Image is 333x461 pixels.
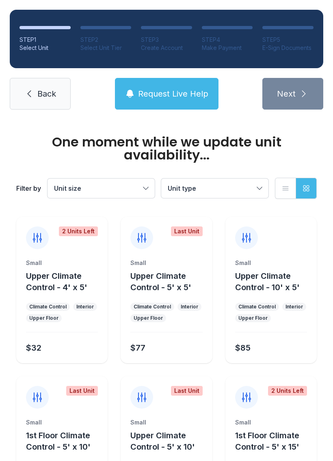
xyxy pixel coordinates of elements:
div: Small [235,259,307,267]
div: $85 [235,342,251,353]
button: 1st Floor Climate Control - 5' x 15' [235,430,314,452]
div: STEP 1 [19,36,71,44]
div: Climate Control [29,304,67,310]
div: Interior [76,304,94,310]
div: Climate Control [238,304,276,310]
div: 2 Units Left [268,386,307,396]
button: Upper Climate Control - 5' x 5' [130,270,209,293]
div: Last Unit [171,386,203,396]
div: STEP 4 [202,36,253,44]
button: Upper Climate Control - 4' x 5' [26,270,104,293]
div: Interior [181,304,198,310]
span: Upper Climate Control - 5' x 5' [130,271,191,292]
span: Upper Climate Control - 4' x 5' [26,271,87,292]
div: $32 [26,342,41,353]
span: 1st Floor Climate Control - 5' x 15' [235,431,299,452]
button: 1st Floor Climate Control - 5' x 10' [26,430,104,452]
div: Create Account [141,44,192,52]
div: Upper Floor [134,315,163,321]
button: Unit type [161,179,268,198]
button: Upper Climate Control - 10' x 5' [235,270,314,293]
button: Upper Climate Control - 5' x 10' [130,430,209,452]
div: STEP 3 [141,36,192,44]
div: Last Unit [171,226,203,236]
div: STEP 2 [80,36,132,44]
div: Small [26,418,98,427]
div: Small [235,418,307,427]
span: Upper Climate Control - 10' x 5' [235,271,300,292]
span: Upper Climate Control - 5' x 10' [130,431,195,452]
div: Small [130,418,202,427]
div: Last Unit [66,386,98,396]
div: One moment while we update unit availability... [16,136,317,162]
div: Interior [285,304,303,310]
div: Small [26,259,98,267]
div: Make Payment [202,44,253,52]
div: 2 Units Left [59,226,98,236]
span: 1st Floor Climate Control - 5' x 10' [26,431,91,452]
button: Unit size [48,179,155,198]
span: Unit size [54,184,81,192]
div: E-Sign Documents [262,44,314,52]
span: Back [37,88,56,99]
div: STEP 5 [262,36,314,44]
div: Small [130,259,202,267]
div: Select Unit Tier [80,44,132,52]
div: $77 [130,342,145,353]
div: Select Unit [19,44,71,52]
div: Filter by [16,183,41,193]
span: Request Live Help [138,88,208,99]
span: Next [277,88,296,99]
span: Unit type [168,184,196,192]
div: Climate Control [134,304,171,310]
div: Upper Floor [238,315,268,321]
div: Upper Floor [29,315,58,321]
